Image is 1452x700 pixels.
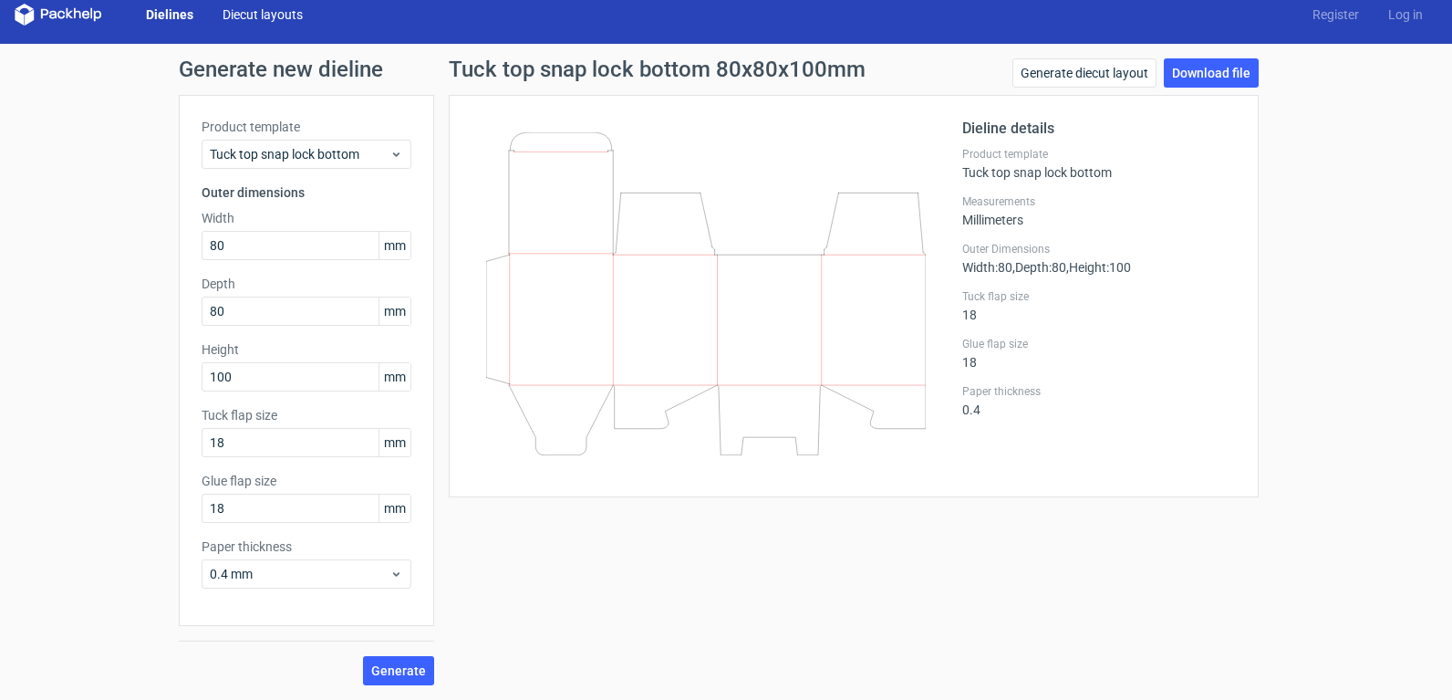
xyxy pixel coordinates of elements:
[202,472,411,490] label: Glue flap size
[210,145,389,163] span: Tuck top snap lock bottom
[202,406,411,424] label: Tuck flap size
[962,260,1012,275] span: Width : 80
[1298,5,1374,24] a: Register
[210,565,389,583] span: 0.4 mm
[208,5,317,24] a: Diecut layouts
[379,363,410,391] span: mm
[962,337,1236,370] div: 18
[202,118,411,136] label: Product template
[962,242,1236,256] label: Outer Dimensions
[379,232,410,259] span: mm
[371,664,426,677] span: Generate
[962,118,1236,140] h2: Dieline details
[1012,260,1066,275] span: , Depth : 80
[962,194,1236,227] div: Millimeters
[202,340,411,359] label: Height
[202,209,411,227] label: Width
[131,5,208,24] a: Dielines
[962,384,1236,417] div: 0.4
[962,289,1236,322] div: 18
[962,384,1236,399] label: Paper thickness
[1374,5,1437,24] a: Log in
[202,183,411,202] h3: Outer dimensions
[449,58,866,80] h1: Tuck top snap lock bottom 80x80x100mm
[962,289,1236,304] label: Tuck flap size
[363,656,434,685] button: Generate
[962,147,1236,180] div: Tuck top snap lock bottom
[379,495,410,522] span: mm
[202,275,411,293] label: Depth
[1164,58,1259,88] a: Download file
[962,147,1236,162] label: Product template
[1066,260,1131,275] span: , Height : 100
[179,58,1273,80] h1: Generate new dieline
[962,337,1236,351] label: Glue flap size
[1012,58,1156,88] a: Generate diecut layout
[962,194,1236,209] label: Measurements
[379,298,410,325] span: mm
[202,538,411,556] label: Paper thickness
[379,429,410,456] span: mm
